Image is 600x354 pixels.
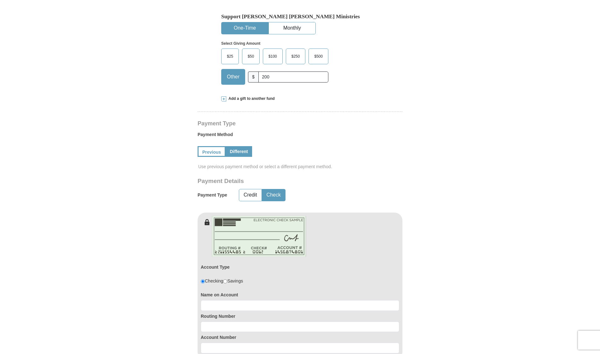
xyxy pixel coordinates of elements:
[262,189,285,201] button: Check
[265,52,280,61] span: $100
[201,264,230,270] label: Account Type
[201,278,243,284] div: Checking Savings
[288,52,303,61] span: $250
[226,96,275,101] span: Add a gift to another fund
[224,52,236,61] span: $25
[201,313,399,319] label: Routing Number
[311,52,326,61] span: $500
[198,163,403,170] span: Use previous payment method or select a different payment method.
[198,121,402,126] h4: Payment Type
[212,216,306,257] img: check-en.png
[224,72,243,82] span: Other
[245,52,257,61] span: $50
[201,334,399,340] label: Account Number
[201,292,399,298] label: Name on Account
[198,192,227,198] h5: Payment Type
[258,71,328,83] input: Other Amount
[198,178,358,185] h3: Payment Details
[239,189,262,201] button: Credit
[198,146,226,157] a: Previous
[221,41,260,46] strong: Select Giving Amount
[226,146,252,157] a: Different
[269,22,315,34] button: Monthly
[248,71,259,83] span: $
[198,131,402,141] label: Payment Method
[221,13,379,20] h5: Support [PERSON_NAME] [PERSON_NAME] Ministries
[222,22,268,34] button: One-Time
